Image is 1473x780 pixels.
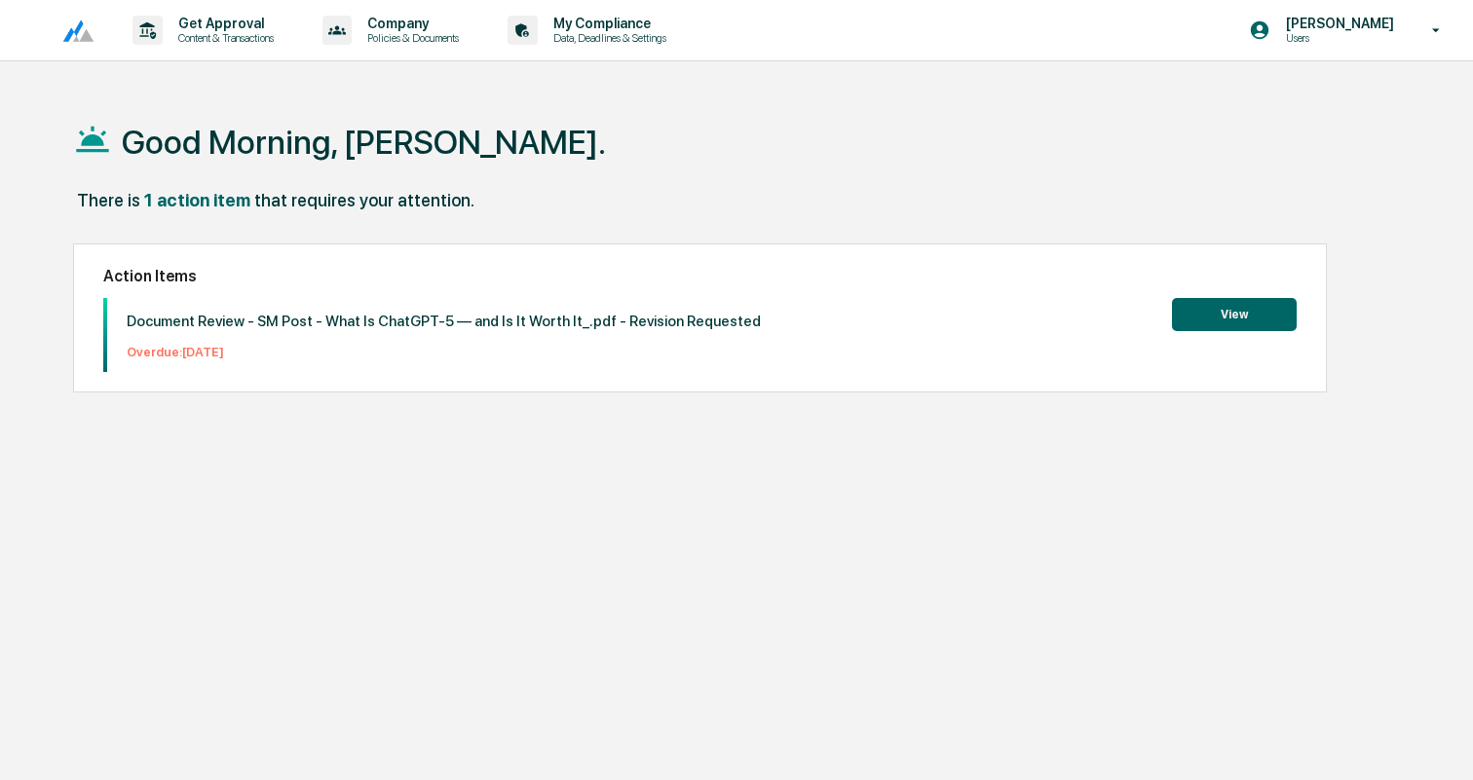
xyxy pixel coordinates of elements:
[163,31,283,45] p: Content & Transactions
[1172,298,1297,331] button: View
[77,190,140,210] div: There is
[538,31,676,45] p: Data, Deadlines & Settings
[352,31,469,45] p: Policies & Documents
[103,267,1297,285] h2: Action Items
[1172,304,1297,322] a: View
[538,16,676,31] p: My Compliance
[122,123,606,162] h1: Good Morning, [PERSON_NAME].
[127,345,761,359] p: Overdue: [DATE]
[127,313,761,330] p: Document Review - SM Post - What Is ChatGPT-5 — and Is It Worth It_.pdf - Revision Requested
[163,16,283,31] p: Get Approval
[1270,16,1404,31] p: [PERSON_NAME]
[352,16,469,31] p: Company
[144,190,250,210] div: 1 action item
[254,190,474,210] div: that requires your attention.
[47,19,94,43] img: logo
[1270,31,1404,45] p: Users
